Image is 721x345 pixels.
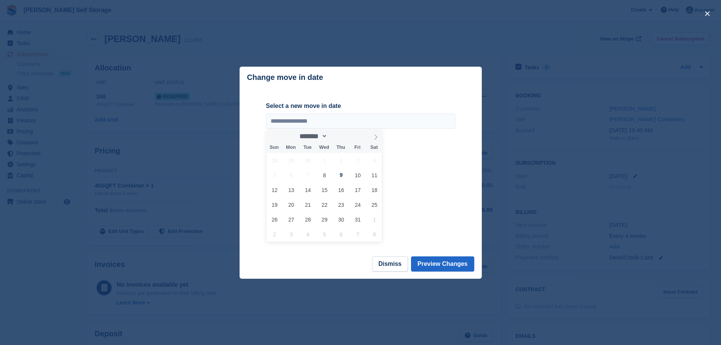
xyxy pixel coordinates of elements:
span: Thu [332,145,349,150]
span: November 3, 2025 [284,227,299,242]
span: October 30, 2025 [334,212,349,227]
span: October 13, 2025 [284,183,299,197]
span: Mon [282,145,299,150]
span: October 26, 2025 [267,212,282,227]
span: October 16, 2025 [334,183,349,197]
span: October 10, 2025 [350,168,365,183]
span: October 23, 2025 [334,197,349,212]
select: Month [297,132,328,140]
span: November 2, 2025 [267,227,282,242]
span: October 9, 2025 [334,168,349,183]
span: October 7, 2025 [301,168,315,183]
span: October 20, 2025 [284,197,299,212]
p: Change move in date [247,73,323,82]
span: Wed [316,145,332,150]
span: October 11, 2025 [367,168,382,183]
span: October 17, 2025 [350,183,365,197]
span: October 31, 2025 [350,212,365,227]
span: September 28, 2025 [267,153,282,168]
button: Dismiss [372,256,408,272]
span: October 1, 2025 [317,153,332,168]
span: October 25, 2025 [367,197,382,212]
span: October 5, 2025 [267,168,282,183]
span: October 14, 2025 [301,183,315,197]
span: October 15, 2025 [317,183,332,197]
span: October 28, 2025 [301,212,315,227]
span: October 12, 2025 [267,183,282,197]
input: Year [327,132,351,140]
span: October 21, 2025 [301,197,315,212]
span: October 18, 2025 [367,183,382,197]
span: November 4, 2025 [301,227,315,242]
label: Select a new move in date [266,101,455,111]
span: October 22, 2025 [317,197,332,212]
span: November 5, 2025 [317,227,332,242]
span: October 29, 2025 [317,212,332,227]
span: October 27, 2025 [284,212,299,227]
span: September 30, 2025 [301,153,315,168]
button: Preview Changes [411,256,474,272]
span: Tue [299,145,316,150]
span: Fri [349,145,366,150]
span: October 19, 2025 [267,197,282,212]
button: close [701,8,713,20]
span: September 29, 2025 [284,153,299,168]
span: Sun [266,145,283,150]
span: October 8, 2025 [317,168,332,183]
span: November 6, 2025 [334,227,349,242]
span: October 2, 2025 [334,153,349,168]
span: October 4, 2025 [367,153,382,168]
span: November 1, 2025 [367,212,382,227]
span: October 3, 2025 [350,153,365,168]
span: November 7, 2025 [350,227,365,242]
span: Sat [366,145,382,150]
span: November 8, 2025 [367,227,382,242]
span: October 24, 2025 [350,197,365,212]
span: October 6, 2025 [284,168,299,183]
